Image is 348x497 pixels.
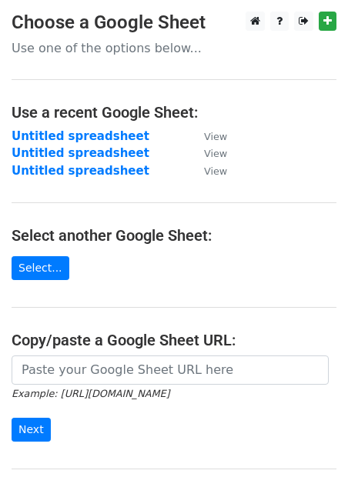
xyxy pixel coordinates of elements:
a: Untitled spreadsheet [12,164,149,178]
small: View [204,131,227,142]
h4: Use a recent Google Sheet: [12,103,336,122]
p: Use one of the options below... [12,40,336,56]
a: View [189,164,227,178]
h3: Choose a Google Sheet [12,12,336,34]
small: View [204,165,227,177]
a: Untitled spreadsheet [12,129,149,143]
h4: Copy/paste a Google Sheet URL: [12,331,336,349]
small: Example: [URL][DOMAIN_NAME] [12,388,169,399]
small: View [204,148,227,159]
a: View [189,129,227,143]
a: Untitled spreadsheet [12,146,149,160]
a: Select... [12,256,69,280]
input: Next [12,418,51,442]
h4: Select another Google Sheet: [12,226,336,245]
a: View [189,146,227,160]
input: Paste your Google Sheet URL here [12,355,329,385]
